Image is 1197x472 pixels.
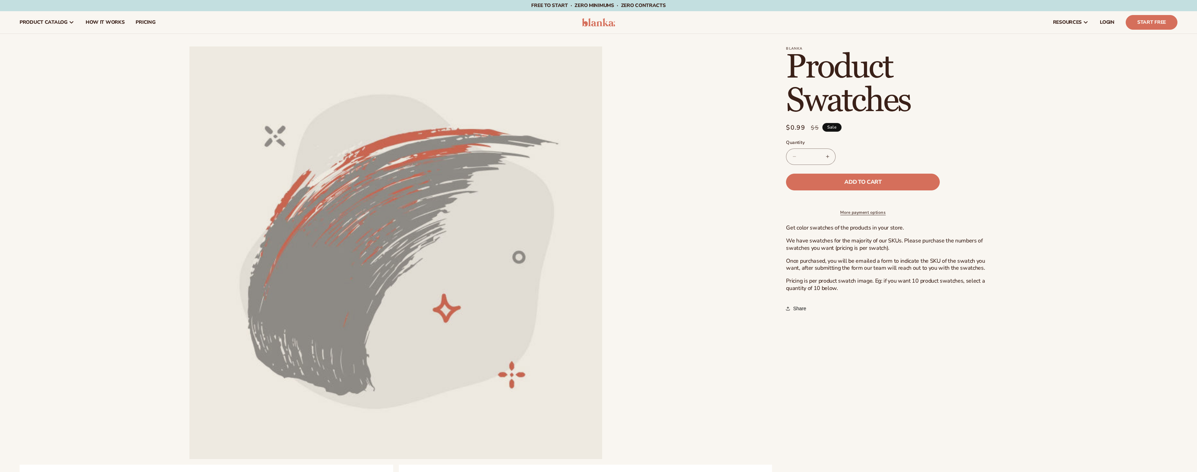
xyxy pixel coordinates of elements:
span: pricing [136,20,155,25]
p: Pricing is per product swatch image. Eg: if you want 10 product swatches, select a quantity of 10... [786,277,996,292]
p: Once purchased, you will be emailed a form to indicate the SKU of the swatch you want, after subm... [786,257,996,272]
span: $0.99 [786,123,805,132]
span: Add to cart [844,179,881,185]
a: product catalog [14,11,80,34]
s: $5 [811,124,819,132]
img: logo [582,18,615,27]
p: Get color swatches of the products in your store. [786,224,996,232]
h1: Product Swatches [786,51,996,118]
p: Blanka [786,46,996,51]
span: LOGIN [1100,20,1115,25]
a: More payment options [786,209,940,216]
span: Sale [822,123,842,132]
span: How It Works [86,20,125,25]
a: How It Works [80,11,130,34]
p: We have swatches for the majority of our SKUs. Please purchase the numbers of swatches you want (... [786,237,996,252]
button: Share [786,301,808,316]
a: Start Free [1126,15,1177,30]
span: resources [1053,20,1082,25]
span: Free to start · ZERO minimums · ZERO contracts [531,2,665,9]
label: Quantity [786,139,940,146]
a: LOGIN [1094,11,1120,34]
span: product catalog [20,20,67,25]
a: pricing [130,11,161,34]
button: Add to cart [786,174,940,190]
a: resources [1047,11,1094,34]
